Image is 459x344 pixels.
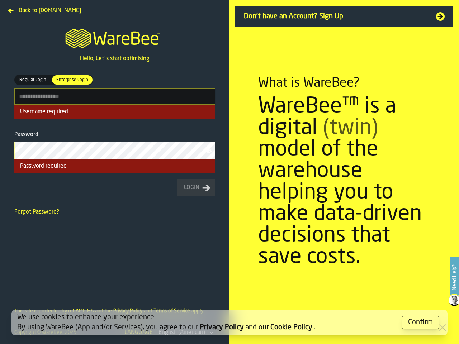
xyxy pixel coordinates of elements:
div: thumb [15,75,51,85]
div: We use cookies to enhance your experience. By using WareBee (App and/or Services), you agree to o... [17,312,396,333]
a: Cookie Policy [270,324,312,331]
label: button-toolbar-Password [14,130,215,159]
div: Password required [14,159,215,173]
button: button-toolbar-Password [205,148,214,155]
span: Back to [DOMAIN_NAME] [19,6,81,15]
span: Enterprise Login [53,77,91,83]
span: Regular Login [16,77,49,83]
label: button-switch-multi-Enterprise Login [51,75,93,85]
div: alert-[object Object] [11,310,448,335]
div: What is WareBee? [258,76,360,90]
span: (twin) [323,118,378,139]
input: button-toolbar-[object Object] [14,88,215,105]
div: Password [14,130,215,139]
button: button- [402,316,439,329]
p: Hello, Let`s start optimising [80,54,150,63]
div: WareBee™ is a digital model of the warehouse helping you to make data-driven decisions that save ... [258,96,430,268]
a: Don't have an Account? Sign Up [235,6,453,27]
label: button-toolbar-[object Object] [14,75,215,105]
a: Privacy Policy [200,324,244,331]
div: Confirm [408,317,433,328]
input: button-toolbar-Password [14,142,215,159]
div: Login [181,183,202,192]
label: Need Help? [450,257,458,297]
span: Don't have an Account? Sign Up [244,11,427,21]
label: button-switch-multi-Regular Login [14,75,51,85]
a: logo-header [59,20,170,54]
div: Username required [14,105,215,119]
a: Forgot Password? [14,209,59,215]
button: button-Login [177,179,215,196]
div: thumb [52,75,93,85]
a: Back to [DOMAIN_NAME] [6,6,84,11]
